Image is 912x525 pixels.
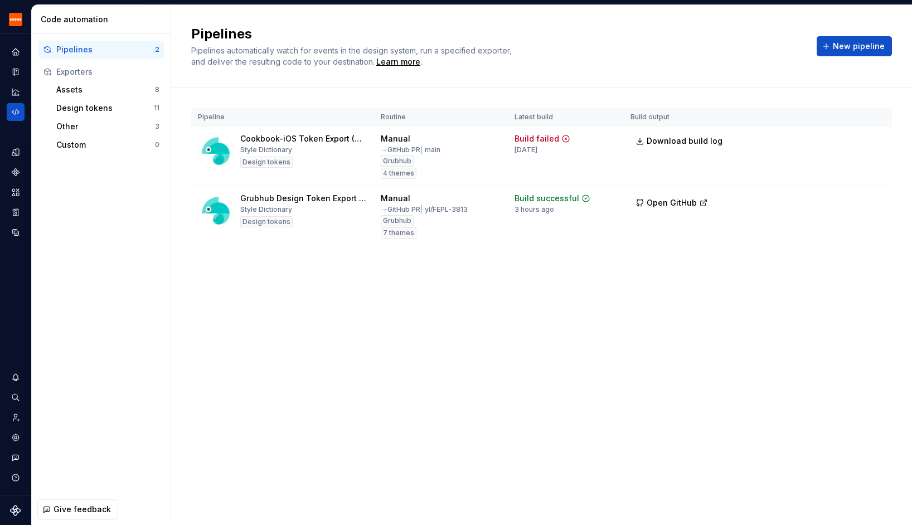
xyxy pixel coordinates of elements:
[7,223,25,241] a: Data sources
[240,133,367,144] div: Cookbook-iOS Token Export (Manual)
[56,103,154,114] div: Design tokens
[647,135,722,147] span: Download build log
[240,205,292,214] div: Style Dictionary
[56,84,155,95] div: Assets
[833,41,885,52] span: New pipeline
[7,103,25,121] a: Code automation
[381,193,410,204] div: Manual
[240,157,293,168] div: Design tokens
[41,14,166,25] div: Code automation
[155,85,159,94] div: 8
[7,449,25,466] button: Contact support
[7,388,25,406] button: Search ⌘K
[191,46,514,66] span: Pipelines automatically watch for events in the design system, run a specified exporter, and deli...
[52,99,164,117] button: Design tokens11
[7,83,25,101] a: Analytics
[7,409,25,426] a: Invite team
[420,205,423,213] span: |
[515,133,559,144] div: Build failed
[515,193,579,204] div: Build successful
[374,108,508,127] th: Routine
[7,43,25,61] a: Home
[54,504,111,515] span: Give feedback
[155,122,159,131] div: 3
[381,133,410,144] div: Manual
[630,131,730,151] button: Download build log
[7,203,25,221] a: Storybook stories
[630,193,713,213] button: Open GitHub
[155,140,159,149] div: 0
[155,45,159,54] div: 2
[508,108,624,127] th: Latest build
[7,143,25,161] a: Design tokens
[381,215,414,226] div: Grubhub
[7,63,25,81] a: Documentation
[56,139,155,150] div: Custom
[381,145,440,154] div: → GitHub PR main
[56,66,159,77] div: Exporters
[420,145,423,154] span: |
[383,229,414,237] span: 7 themes
[52,118,164,135] button: Other3
[52,136,164,154] button: Custom0
[7,429,25,446] a: Settings
[240,145,292,154] div: Style Dictionary
[52,81,164,99] button: Assets8
[191,25,803,43] h2: Pipelines
[515,205,554,214] div: 3 hours ago
[375,58,422,66] span: .
[7,368,25,386] button: Notifications
[37,499,118,519] button: Give feedback
[630,200,713,209] a: Open GitHub
[817,36,892,56] button: New pipeline
[154,104,159,113] div: 11
[240,193,367,204] div: Grubhub Design Token Export Pipeline
[7,183,25,201] a: Assets
[381,205,468,214] div: → GitHub PR yl/FEPL-3813
[383,169,414,178] span: 4 themes
[56,121,155,132] div: Other
[191,108,374,127] th: Pipeline
[376,56,420,67] a: Learn more
[381,155,414,167] div: Grubhub
[240,216,293,227] div: Design tokens
[624,108,736,127] th: Build output
[9,13,22,26] img: 4e8d6f31-f5cf-47b4-89aa-e4dec1dc0822.png
[647,197,697,208] span: Open GitHub
[10,505,21,516] svg: Supernova Logo
[515,145,537,154] div: [DATE]
[7,163,25,181] a: Components
[56,44,155,55] div: Pipelines
[38,41,164,59] button: Pipelines2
